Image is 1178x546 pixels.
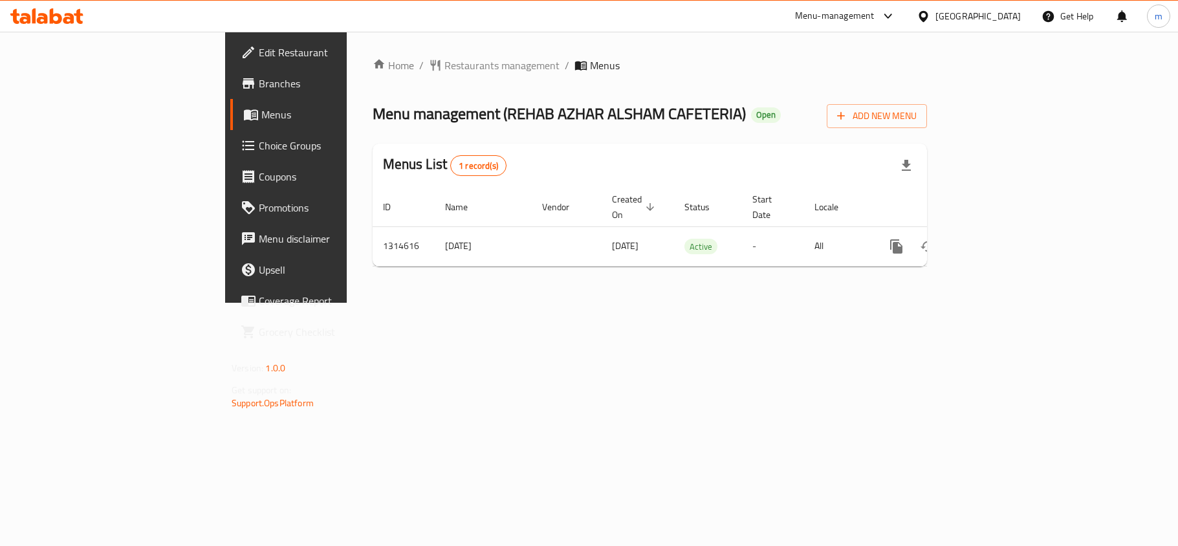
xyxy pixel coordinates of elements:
span: Status [684,199,726,215]
span: Coverage Report [259,293,411,309]
span: Choice Groups [259,138,411,153]
button: more [881,231,912,262]
li: / [565,58,569,73]
span: Active [684,239,717,254]
button: Add New Menu [827,104,927,128]
span: 1.0.0 [265,360,285,377]
a: Grocery Checklist [230,316,422,347]
a: Edit Restaurant [230,37,422,68]
span: Menu disclaimer [259,231,411,246]
div: Menu-management [795,8,875,24]
nav: breadcrumb [373,58,927,73]
span: Branches [259,76,411,91]
div: Export file [891,150,922,181]
span: Get support on: [232,382,291,399]
a: Choice Groups [230,130,422,161]
span: m [1155,9,1162,23]
span: [DATE] [612,237,638,254]
td: - [742,226,804,266]
button: Change Status [912,231,943,262]
span: Version: [232,360,263,377]
a: Restaurants management [429,58,560,73]
table: enhanced table [373,188,1016,267]
div: Total records count [450,155,507,176]
span: Name [445,199,485,215]
span: Start Date [752,191,789,223]
span: Coupons [259,169,411,184]
div: Open [751,107,781,123]
span: Created On [612,191,659,223]
div: [GEOGRAPHIC_DATA] [935,9,1021,23]
a: Menus [230,99,422,130]
a: Upsell [230,254,422,285]
td: [DATE] [435,226,532,266]
a: Menu disclaimer [230,223,422,254]
h2: Menus List [383,155,507,176]
span: Menus [590,58,620,73]
a: Support.OpsPlatform [232,395,314,411]
span: Edit Restaurant [259,45,411,60]
span: Open [751,109,781,120]
span: Promotions [259,200,411,215]
span: 1 record(s) [451,160,506,172]
span: Vendor [542,199,586,215]
span: Restaurants management [444,58,560,73]
span: Grocery Checklist [259,324,411,340]
td: All [804,226,871,266]
span: Menu management ( REHAB AZHAR ALSHAM CAFETERIA ) [373,99,746,128]
a: Branches [230,68,422,99]
span: Locale [814,199,855,215]
span: ID [383,199,408,215]
span: Add New Menu [837,108,917,124]
a: Coverage Report [230,285,422,316]
span: Upsell [259,262,411,278]
span: Menus [261,107,411,122]
a: Promotions [230,192,422,223]
th: Actions [871,188,1016,227]
a: Coupons [230,161,422,192]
